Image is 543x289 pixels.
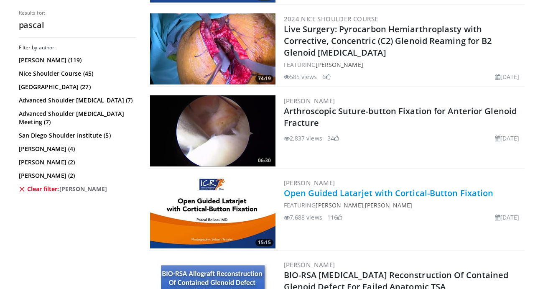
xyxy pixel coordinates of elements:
[322,72,331,81] li: 6
[150,177,275,248] a: 15:15
[19,145,134,153] a: [PERSON_NAME] (4)
[19,110,134,126] a: Advanced Shoulder [MEDICAL_DATA] Meeting (7)
[284,134,322,143] li: 2,837 views
[19,20,136,31] h2: pascal
[19,10,136,16] p: Results for:
[284,97,335,105] a: [PERSON_NAME]
[284,72,317,81] li: 585 views
[327,213,342,222] li: 116
[255,239,273,246] span: 15:15
[284,261,335,269] a: [PERSON_NAME]
[316,201,363,209] a: [PERSON_NAME]
[284,23,492,58] a: Live Surgery: Pyrocarbon Hemiarthroplasty with Corrective, Concentric (C2) Glenoid Reaming for B2...
[59,185,107,193] span: [PERSON_NAME]
[19,171,134,180] a: [PERSON_NAME] (2)
[284,201,523,210] div: FEATURING ,
[316,61,363,69] a: [PERSON_NAME]
[495,134,520,143] li: [DATE]
[150,13,275,84] a: 74:19
[284,179,335,187] a: [PERSON_NAME]
[19,56,134,64] a: [PERSON_NAME] (119)
[284,187,494,199] a: Open Guided Latarjet with Cortical-Button Fixation
[284,213,322,222] li: 7,688 views
[284,105,517,128] a: Arthroscopic Suture-button Fixation for Anterior Glenoid Fracture
[150,177,275,248] img: c7b19ec0-e532-4955-bc76-fe136b298f8b.jpg.300x170_q85_crop-smart_upscale.jpg
[327,134,339,143] li: 34
[495,72,520,81] li: [DATE]
[255,157,273,164] span: 06:30
[19,69,134,78] a: Nice Shoulder Course (45)
[255,75,273,82] span: 74:19
[19,96,134,105] a: Advanced Shoulder [MEDICAL_DATA] (7)
[284,15,378,23] a: 2024 Nice Shoulder Course
[19,131,134,140] a: San Diego Shoulder Institute (5)
[19,185,134,193] a: Clear filter:[PERSON_NAME]
[19,44,136,51] h3: Filter by author:
[495,213,520,222] li: [DATE]
[150,95,275,166] img: 26266ab4-82d8-46dd-a443-0f0db324027f.300x170_q85_crop-smart_upscale.jpg
[150,13,275,84] img: ef68571f-9451-4f95-8ccd-061974512752.300x170_q85_crop-smart_upscale.jpg
[19,83,134,91] a: [GEOGRAPHIC_DATA] (27)
[150,95,275,166] a: 06:30
[365,201,412,209] a: [PERSON_NAME]
[19,158,134,166] a: [PERSON_NAME] (2)
[284,60,523,69] div: FEATURING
